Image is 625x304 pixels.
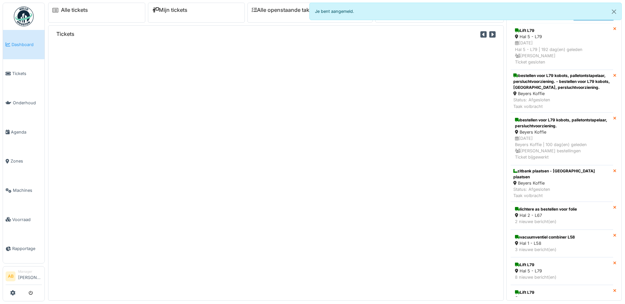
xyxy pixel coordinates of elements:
[12,216,42,223] span: Voorraad
[56,31,74,37] h6: Tickets
[18,269,42,283] li: [PERSON_NAME]
[515,218,609,225] div: 2 nieuwe bericht(en)
[515,262,609,268] div: Lift L79
[11,158,42,164] span: Zones
[3,88,44,117] a: Onderhoud
[513,168,611,180] div: zitbank plaatsen - [GEOGRAPHIC_DATA] plaatsen
[18,269,42,274] div: Manager
[515,268,609,274] div: Hal 5 - L79
[607,3,621,20] button: Close
[511,23,613,70] a: Lift L79 Hal 5 - L79 [DATE]Hal 5 - L79 | 192 dag(en) geleden [PERSON_NAME]Ticket gesloten
[6,269,42,285] a: AB Manager[PERSON_NAME]
[61,7,88,13] a: Alle tickets
[3,59,44,89] a: Tickets
[309,3,622,20] div: Je bent aangemeld.
[513,73,611,90] div: bestellen voor L79 kobots, palletontstapelaar, persluchtvoorziening. - bestellen voor L79 kobots,...
[511,230,613,257] a: vacuumventiel combiner L58 Hal 1 - L58 3 nieuwe bericht(en)
[152,7,187,13] a: Mijn tickets
[511,70,613,113] a: bestellen voor L79 kobots, palletontstapelaar, persluchtvoorziening. - bestellen voor L79 kobots,...
[6,271,15,281] li: AB
[515,34,609,40] div: Hal 5 - L79
[3,147,44,176] a: Zones
[515,117,609,129] div: bestellen voor L79 kobots, palletontstapelaar, persluchtvoorziening.
[515,129,609,135] div: Beyers Koffie
[12,70,42,77] span: Tickets
[13,100,42,106] span: Onderhoud
[515,135,609,161] div: [DATE] Beyers Koffie | 100 dag(en) geleden [PERSON_NAME] bestellingen Ticket bijgewerkt
[515,246,609,253] div: 3 nieuwe bericht(en)
[12,245,42,252] span: Rapportage
[513,180,611,186] div: Beyers Koffie
[513,90,611,97] div: Beyers Koffie
[515,274,609,280] div: 8 nieuwe bericht(en)
[515,295,609,302] div: Hal 5 - L79
[515,40,609,65] div: [DATE] Hal 5 - L79 | 192 dag(en) geleden [PERSON_NAME] Ticket gesloten
[3,176,44,205] a: Machines
[515,290,609,295] div: Lift L79
[14,7,34,26] img: Badge_color-CXgf-gQk.svg
[513,97,611,109] div: Status: Afgesloten Taak volbracht
[3,234,44,264] a: Rapportage
[3,30,44,59] a: Dashboard
[13,187,42,193] span: Machines
[515,206,609,212] div: lichtere as bestellen voor folie
[515,28,609,34] div: Lift L79
[515,234,609,240] div: vacuumventiel combiner L58
[515,240,609,246] div: Hal 1 - L58
[511,257,613,285] a: Lift L79 Hal 5 - L79 8 nieuwe bericht(en)
[515,212,609,218] div: Hal 2 - L67
[511,113,613,165] a: bestellen voor L79 kobots, palletontstapelaar, persluchtvoorziening. Beyers Koffie [DATE]Beyers K...
[513,186,611,199] div: Status: Afgesloten Taak volbracht
[252,7,316,13] a: Alle openstaande taken
[3,205,44,234] a: Voorraad
[11,129,42,135] span: Agenda
[3,117,44,147] a: Agenda
[511,202,613,229] a: lichtere as bestellen voor folie Hal 2 - L67 2 nieuwe bericht(en)
[511,165,613,202] a: zitbank plaatsen - [GEOGRAPHIC_DATA] plaatsen Beyers Koffie Status: AfgeslotenTaak volbracht
[12,41,42,48] span: Dashboard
